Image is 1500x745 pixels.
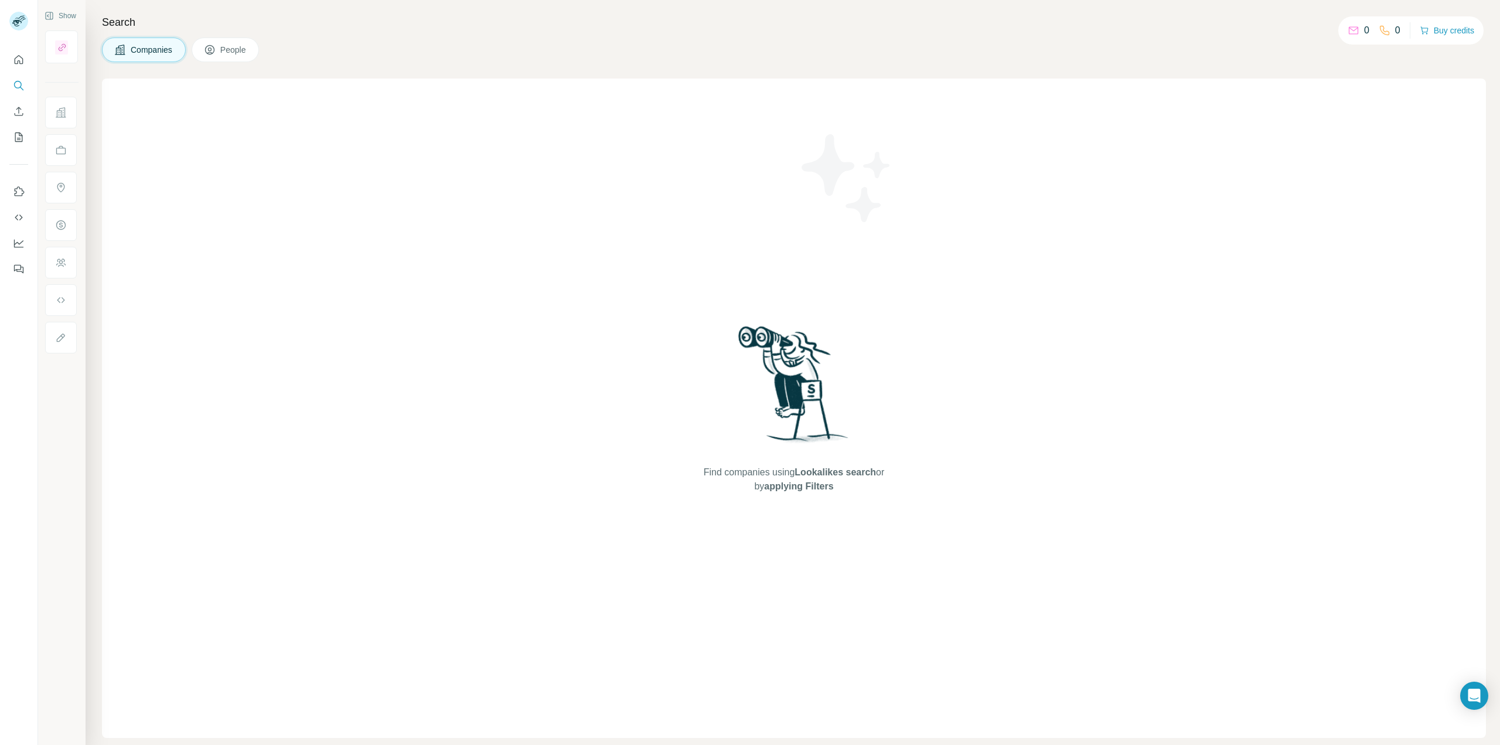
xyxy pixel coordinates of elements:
[1364,23,1369,38] p: 0
[9,127,28,148] button: My lists
[733,323,855,454] img: Surfe Illustration - Woman searching with binoculars
[131,44,173,56] span: Companies
[794,125,899,231] img: Surfe Illustration - Stars
[9,258,28,280] button: Feedback
[9,49,28,70] button: Quick start
[795,467,876,477] span: Lookalikes search
[9,207,28,228] button: Use Surfe API
[1395,23,1400,38] p: 0
[9,233,28,254] button: Dashboard
[102,14,1486,30] h4: Search
[220,44,247,56] span: People
[1420,22,1474,39] button: Buy credits
[700,465,888,494] span: Find companies using or by
[36,7,84,25] button: Show
[9,181,28,202] button: Use Surfe on LinkedIn
[9,101,28,122] button: Enrich CSV
[1460,682,1488,710] div: Open Intercom Messenger
[764,481,833,491] span: applying Filters
[9,75,28,96] button: Search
